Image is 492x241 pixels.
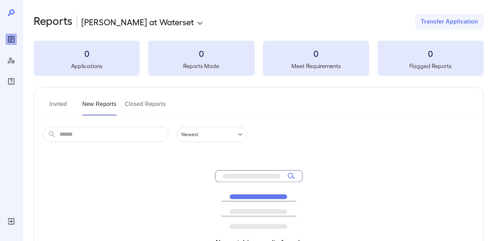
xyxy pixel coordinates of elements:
[148,48,254,59] h3: 0
[377,48,484,59] h3: 0
[34,48,140,59] h3: 0
[377,62,484,70] h5: Flagged Reports
[6,216,17,227] div: Log Out
[34,62,140,70] h5: Applications
[125,99,166,115] button: Closed Reports
[415,14,484,29] button: Transfer Application
[82,99,117,115] button: New Reports
[177,127,247,142] div: Newest
[42,99,74,115] button: Invited
[6,76,17,87] div: FAQ
[263,48,369,59] h3: 0
[263,62,369,70] h5: Meet Requirements
[34,41,484,76] summary: 0Applications0Reports Made0Meet Requirements0Flagged Reports
[6,34,17,45] div: Reports
[81,16,194,27] p: [PERSON_NAME] at Waterset
[148,62,254,70] h5: Reports Made
[6,55,17,66] div: Manage Users
[34,14,72,29] h2: Reports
